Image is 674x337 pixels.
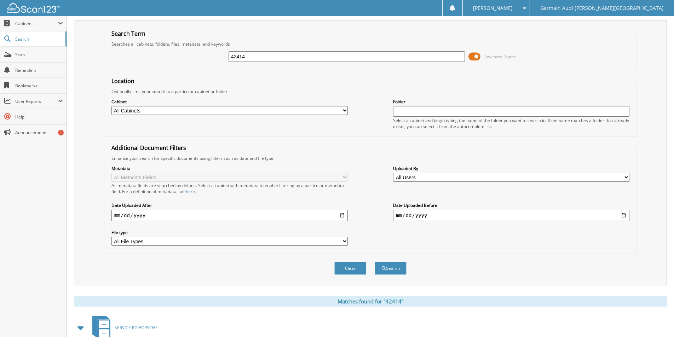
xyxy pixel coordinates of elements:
[111,229,348,236] label: File type
[540,6,664,10] span: Germain Audi [PERSON_NAME][GEOGRAPHIC_DATA]
[15,52,63,58] span: Scan
[108,30,149,37] legend: Search Term
[7,3,60,13] img: scan123-logo-white.svg
[393,99,629,105] label: Folder
[484,54,516,59] span: Advanced Search
[15,83,63,89] span: Bookmarks
[186,188,195,194] a: here
[334,262,366,275] button: Clear
[74,296,667,307] div: Matches found for "42414"
[108,41,633,47] div: Searches all cabinets, folders, files, metadata, and keywords
[15,98,58,104] span: User Reports
[375,262,407,275] button: Search
[111,210,348,221] input: start
[111,202,348,208] label: Date Uploaded After
[108,155,633,161] div: Enhance your search for specific documents using filters such as date and file type.
[108,77,138,85] legend: Location
[473,6,513,10] span: [PERSON_NAME]
[393,202,629,208] label: Date Uploaded Before
[111,165,348,172] label: Metadata
[58,130,64,135] div: 1
[108,144,190,152] legend: Additional Document Filters
[15,21,58,27] span: Cabinets
[639,303,674,337] iframe: Chat Widget
[393,165,629,172] label: Uploaded By
[15,129,63,135] span: Announcements
[15,114,63,120] span: Help
[111,99,348,105] label: Cabinet
[111,182,348,194] div: All metadata fields are searched by default. Select a cabinet with metadata to enable filtering b...
[393,210,629,221] input: end
[108,88,633,94] div: Optionally limit your search to a particular cabinet or folder
[115,325,158,331] span: SERVICE RO PORSCHE
[15,36,62,42] span: Search
[15,67,63,73] span: Reminders
[393,117,629,129] div: Select a cabinet and begin typing the name of the folder you want to search in. If the name match...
